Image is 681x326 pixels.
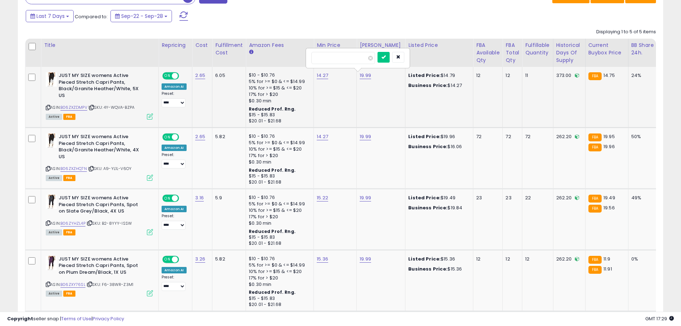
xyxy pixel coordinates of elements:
[505,133,517,140] div: 72
[60,220,85,227] a: B06ZYHZL4P
[44,42,156,49] div: Title
[46,256,153,296] div: ASIN:
[317,72,328,79] a: 14.27
[46,195,57,209] img: 41H7plPgcTL._SL40_.jpg
[249,289,296,295] b: Reduced Prof. Rng.
[26,10,74,22] button: Last 7 Days
[603,143,615,150] span: 19.96
[195,42,209,49] div: Cost
[556,256,580,262] div: 262.20
[46,195,153,234] div: ASIN:
[162,206,187,212] div: Amazon AI
[525,133,547,140] div: 72
[249,167,296,173] b: Reduced Prof. Rng.
[408,42,470,49] div: Listed Price
[603,72,615,79] span: 14.75
[631,42,657,57] div: BB Share 24h.
[46,133,153,180] div: ASIN:
[645,315,674,322] span: 2025-10-6 17:29 GMT
[408,256,441,262] b: Listed Price:
[317,194,328,201] a: 15.22
[46,256,57,270] img: 41dbVRNQ-RL._SL40_.jpg
[556,72,580,79] div: 373.00
[7,315,33,322] strong: Copyright
[249,173,308,179] div: $15 - $15.83
[178,134,189,140] span: OFF
[59,72,145,101] b: JUST MY SIZE womens Active Pieced Stretch Capri Pants, Black/Granite Heather/White, 5X US
[215,42,243,57] div: Fulfillment Cost
[195,72,205,79] a: 2.65
[249,159,308,165] div: $0.30 min
[162,267,187,273] div: Amazon AI
[63,229,75,235] span: FBA
[215,72,240,79] div: 6.05
[249,106,296,112] b: Reduced Prof. Rng.
[408,72,468,79] div: $14.79
[46,133,57,148] img: 315W60h6IhL._SL40_.jpg
[408,72,441,79] b: Listed Price:
[249,268,308,275] div: 10% for >= $15 & <= $20
[588,42,625,57] div: Current Buybox Price
[249,133,308,140] div: $10 - $10.76
[162,275,187,291] div: Preset:
[60,166,87,172] a: B06ZXZHQ7N
[505,42,519,64] div: FBA Total Qty
[408,266,468,272] div: $15.36
[317,256,328,263] a: 15.36
[195,256,205,263] a: 3.26
[46,175,62,181] span: All listings currently available for purchase on Amazon
[249,98,308,104] div: $0.30 min
[163,257,172,263] span: ON
[46,72,153,119] div: ASIN:
[408,205,468,211] div: $19.84
[360,133,371,140] a: 19.99
[46,291,62,297] span: All listings currently available for purchase on Amazon
[163,134,172,140] span: ON
[588,72,602,80] small: FBA
[505,256,517,262] div: 12
[249,152,308,159] div: 17% for > $20
[195,133,205,140] a: 2.65
[249,275,308,281] div: 17% for > $20
[249,201,308,207] div: 5% for >= $0 & <= $14.99
[93,315,124,322] a: Privacy Policy
[249,78,308,85] div: 5% for >= $0 & <= $14.99
[408,266,448,272] b: Business Price:
[46,72,57,87] img: 315W60h6IhL._SL40_.jpg
[476,42,499,64] div: FBA Available Qty
[162,145,187,151] div: Amazon AI
[588,195,602,203] small: FBA
[249,72,308,78] div: $10 - $10.76
[162,91,187,107] div: Preset:
[588,205,602,213] small: FBA
[408,204,448,211] b: Business Price:
[596,29,656,35] div: Displaying 1 to 5 of 5 items
[249,256,308,262] div: $10 - $10.76
[249,195,308,201] div: $10 - $10.76
[249,112,308,118] div: $15 - $15.83
[408,82,448,89] b: Business Price:
[556,195,580,201] div: 262.20
[110,10,172,22] button: Sep-22 - Sep-28
[63,291,75,297] span: FBA
[249,228,296,234] b: Reduced Prof. Rng.
[408,143,448,150] b: Business Price:
[249,49,253,55] small: Amazon Fees.
[249,85,308,91] div: 10% for >= $15 & <= $20
[249,207,308,214] div: 10% for >= $15 & <= $20
[63,175,75,181] span: FBA
[408,256,468,262] div: $15.36
[249,140,308,146] div: 5% for >= $0 & <= $14.99
[603,133,615,140] span: 19.95
[61,315,92,322] a: Terms of Use
[162,83,187,90] div: Amazon AI
[603,266,612,272] span: 11.91
[588,266,602,274] small: FBA
[59,195,145,216] b: JUST MY SIZE womens Active Pieced Stretch Capri Pants, Spot on Slate Grey/Black, 4X US
[195,194,204,201] a: 3.16
[317,133,328,140] a: 14.27
[317,42,354,49] div: Min Price
[360,256,371,263] a: 19.99
[476,72,497,79] div: 12
[249,240,308,247] div: $20.01 - $21.68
